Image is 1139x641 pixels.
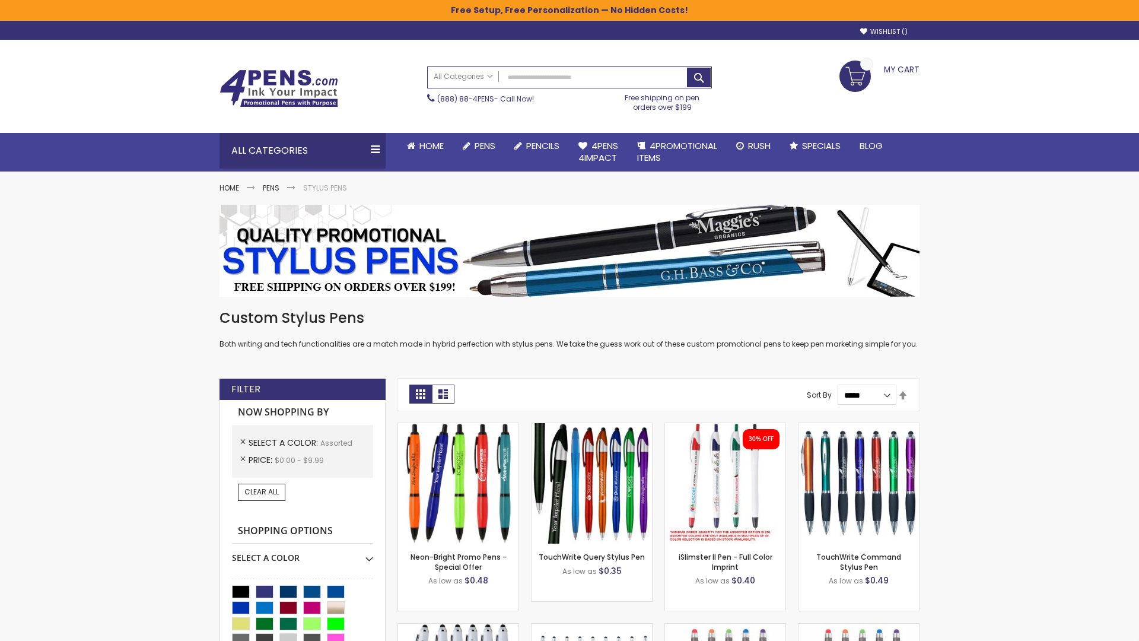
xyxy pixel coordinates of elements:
[665,423,785,433] a: iSlimster II - Full Color-Assorted
[628,133,727,172] a: 4PROMOTIONALITEMS
[578,139,618,164] span: 4Pens 4impact
[505,133,569,159] a: Pencils
[320,438,352,448] span: Assorted
[807,390,832,400] label: Sort By
[428,576,463,586] span: As low as
[860,27,908,36] a: Wishlist
[249,437,320,449] span: Select A Color
[532,623,652,633] a: Stiletto Advertising Stylus Pens-Assorted
[232,519,373,544] strong: Shopping Options
[526,139,559,152] span: Pencils
[731,575,755,586] span: $0.40
[398,623,518,633] a: Kimberly Logo Stylus Pens-Assorted
[398,423,518,433] a: Neon-Bright Promo Pens-Assorted
[437,94,534,104] span: - Call Now!
[539,552,645,562] a: TouchWrite Query Stylus Pen
[219,183,239,193] a: Home
[865,575,889,586] span: $0.49
[850,133,892,159] a: Blog
[475,139,495,152] span: Pens
[798,623,919,633] a: Islander Softy Gel with Stylus - ColorJet Imprint-Assorted
[434,72,493,81] span: All Categories
[231,383,260,396] strong: Filter
[816,552,901,572] a: TouchWrite Command Stylus Pen
[860,139,883,152] span: Blog
[437,94,494,104] a: (888) 88-4PENS
[397,133,453,159] a: Home
[275,455,324,465] span: $0.00 - $9.99
[829,576,863,586] span: As low as
[665,623,785,633] a: Islander Softy Gel Pen with Stylus-Assorted
[749,435,774,443] div: 30% OFF
[464,575,488,586] span: $0.48
[409,385,432,404] strong: Grid
[398,423,518,544] img: Neon-Bright Promo Pens-Assorted
[798,423,919,433] a: TouchWrite Command Stylus Pen-Assorted
[569,133,628,172] a: 4Pens4impact
[428,67,499,87] a: All Categories
[727,133,780,159] a: Rush
[679,552,772,572] a: iSlimster II Pen - Full Color Imprint
[411,552,507,572] a: Neon-Bright Promo Pens - Special Offer
[562,566,597,576] span: As low as
[798,423,919,544] img: TouchWrite Command Stylus Pen-Assorted
[219,69,338,107] img: 4Pens Custom Pens and Promotional Products
[303,183,347,193] strong: Stylus Pens
[244,487,279,497] span: Clear All
[219,205,920,297] img: Stylus Pens
[453,133,505,159] a: Pens
[665,423,785,544] img: iSlimster II - Full Color-Assorted
[232,400,373,425] strong: Now Shopping by
[613,88,712,112] div: Free shipping on pen orders over $199
[219,309,920,350] div: Both writing and tech functionalities are a match made in hybrid perfection with stylus pens. We ...
[219,133,386,169] div: All Categories
[238,484,285,500] a: Clear All
[532,423,652,544] img: TouchWrite Query Stylus Pen-Assorted
[232,544,373,564] div: Select A Color
[532,423,652,433] a: TouchWrite Query Stylus Pen-Assorted
[802,139,841,152] span: Specials
[637,139,717,164] span: 4PROMOTIONAL ITEMS
[249,454,275,466] span: Price
[748,139,771,152] span: Rush
[599,565,622,577] span: $0.35
[780,133,850,159] a: Specials
[263,183,279,193] a: Pens
[419,139,444,152] span: Home
[219,309,920,328] h1: Custom Stylus Pens
[695,576,730,586] span: As low as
